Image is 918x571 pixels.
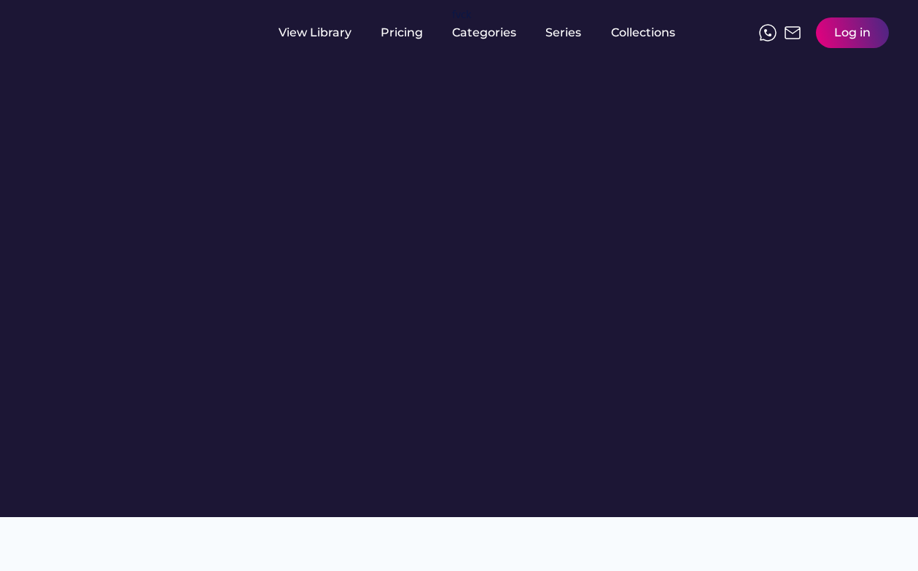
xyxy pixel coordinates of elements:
div: fvck [452,7,471,22]
img: yH5BAEAAAAALAAAAAABAAEAAAIBRAA7 [29,16,144,46]
div: View Library [279,25,351,41]
img: yH5BAEAAAAALAAAAAABAAEAAAIBRAA7 [168,24,185,42]
div: Categories [452,25,516,41]
div: Collections [611,25,675,41]
img: meteor-icons_whatsapp%20%281%29.svg [759,24,777,42]
div: Pricing [381,25,423,41]
div: Log in [834,25,871,41]
div: Series [545,25,582,41]
img: Frame%2051.svg [784,24,801,42]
